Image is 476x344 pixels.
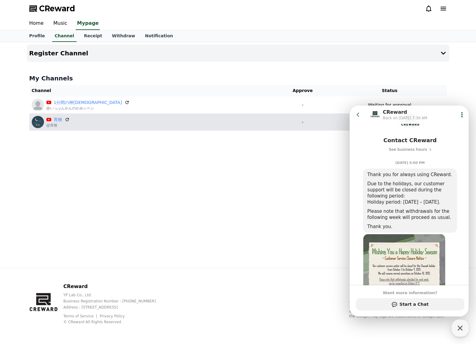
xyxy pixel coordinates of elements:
[24,30,50,42] a: Profile
[24,17,49,30] a: Home
[29,85,273,96] th: Channel
[63,283,165,290] p: CReward
[76,17,100,30] a: Mypage
[273,85,332,96] th: Approve
[79,30,107,42] a: Receipt
[63,314,98,318] a: Terms of Service
[54,99,122,106] a: 1分間の神[DEMOGRAPHIC_DATA]
[29,50,88,57] h4: Register Channel
[29,4,75,13] a: CReward
[27,45,449,62] button: Register Channel
[368,102,411,108] p: Waiting for approval
[29,74,447,83] h4: My Channels
[350,105,469,316] iframe: Channel chat
[140,30,178,42] a: Notification
[32,116,44,128] img: 宵映
[46,123,70,128] p: @宵映
[63,320,165,324] p: © CReward All Rights Reserved.
[275,102,330,108] p: -
[275,119,330,125] p: -
[39,4,75,13] span: CReward
[52,30,77,42] a: Channel
[63,305,165,310] p: Address : [STREET_ADDRESS]
[349,299,447,319] p: App Store, iCloud, iCloud Drive, and iTunes Store are service marks of Apple Inc., registered in ...
[100,314,125,318] a: Privacy Policy
[54,117,62,123] a: 宵映
[49,17,72,30] a: Music
[107,30,140,42] a: Withdraw
[332,85,447,96] th: Status
[46,106,129,111] p: @いっぷんかんのかみシーン
[63,293,165,298] p: YP Lab Co., Ltd.
[32,99,44,111] img: 1分間の神シーン
[63,299,165,304] p: Business Registration Number : [PHONE_NUMBER]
